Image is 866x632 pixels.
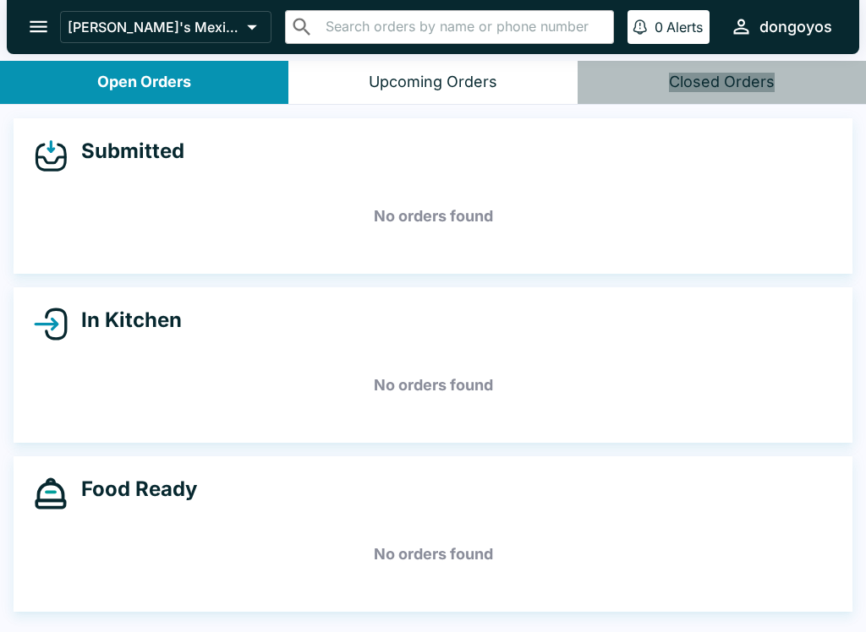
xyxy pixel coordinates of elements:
h5: No orders found [34,355,832,416]
h5: No orders found [34,524,832,585]
button: [PERSON_NAME]'s Mexican Food [60,11,271,43]
h4: Submitted [68,139,184,164]
input: Search orders by name or phone number [321,15,606,39]
h4: Food Ready [68,477,197,502]
p: [PERSON_NAME]'s Mexican Food [68,19,240,35]
p: 0 [655,19,663,35]
h5: No orders found [34,186,832,247]
button: open drawer [17,5,60,48]
p: Alerts [666,19,703,35]
div: Open Orders [97,73,191,92]
div: Closed Orders [669,73,775,92]
div: Upcoming Orders [369,73,497,92]
div: dongoyos [759,17,832,37]
button: dongoyos [723,8,839,45]
h4: In Kitchen [68,308,182,333]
